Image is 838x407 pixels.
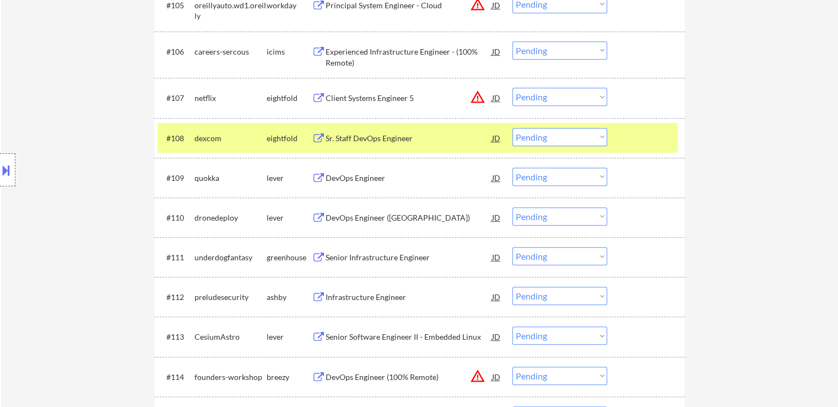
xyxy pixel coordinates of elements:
[267,46,312,57] div: icims
[491,247,502,267] div: JD
[194,212,267,223] div: dronedeploy
[166,46,186,57] div: #106
[194,331,267,342] div: CesiumAstro
[326,212,492,223] div: DevOps Engineer ([GEOGRAPHIC_DATA])
[326,372,492,383] div: DevOps Engineer (100% Remote)
[491,41,502,61] div: JD
[326,292,492,303] div: Infrastructure Engineer
[326,252,492,263] div: Senior Infrastructure Engineer
[326,133,492,144] div: Sr. Staff DevOps Engineer
[267,133,312,144] div: eightfold
[166,372,186,383] div: #114
[326,173,492,184] div: DevOps Engineer
[491,326,502,346] div: JD
[194,292,267,303] div: preludesecurity
[267,93,312,104] div: eightfold
[166,331,186,342] div: #113
[267,372,312,383] div: breezy
[267,252,312,263] div: greenhouse
[166,292,186,303] div: #112
[491,287,502,307] div: JD
[326,93,492,104] div: Client Systems Engineer 5
[267,173,312,184] div: lever
[194,372,267,383] div: founders-workshop
[470,89,485,105] button: warning_amber
[194,252,267,263] div: underdogfantasy
[491,367,502,387] div: JD
[491,128,502,148] div: JD
[326,46,492,68] div: Experienced Infrastructure Engineer - (100% Remote)
[491,207,502,227] div: JD
[194,93,267,104] div: netflix
[326,331,492,342] div: Senior Software Engineer II - Embedded Linux
[267,331,312,342] div: lever
[194,173,267,184] div: quokka
[267,292,312,303] div: ashby
[194,133,267,144] div: dexcom
[194,46,267,57] div: careers-sercous
[470,368,485,384] button: warning_amber
[491,88,502,108] div: JD
[491,168,502,188] div: JD
[267,212,312,223] div: lever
